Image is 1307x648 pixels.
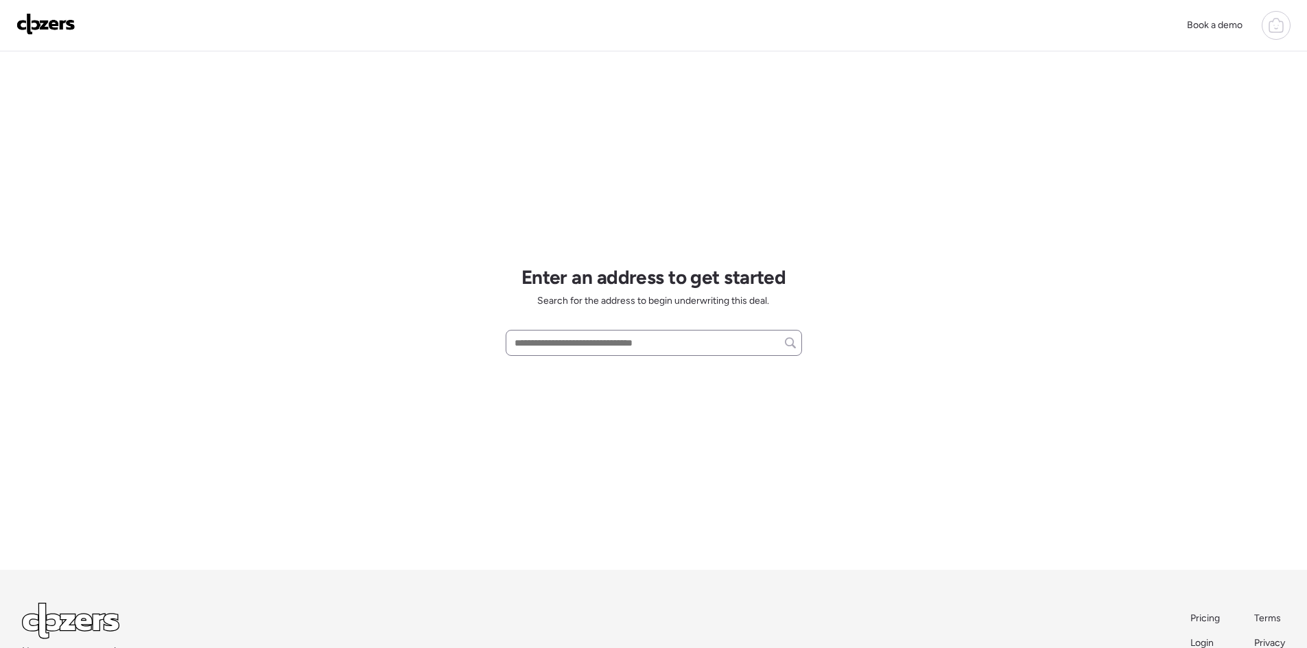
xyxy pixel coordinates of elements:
span: Terms [1254,612,1281,624]
img: Logo Light [22,603,119,639]
span: Book a demo [1187,19,1243,31]
img: Logo [16,13,75,35]
a: Pricing [1190,612,1221,625]
span: Search for the address to begin underwriting this deal. [537,294,769,308]
span: Pricing [1190,612,1220,624]
a: Terms [1254,612,1285,625]
h1: Enter an address to get started [521,265,786,289]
